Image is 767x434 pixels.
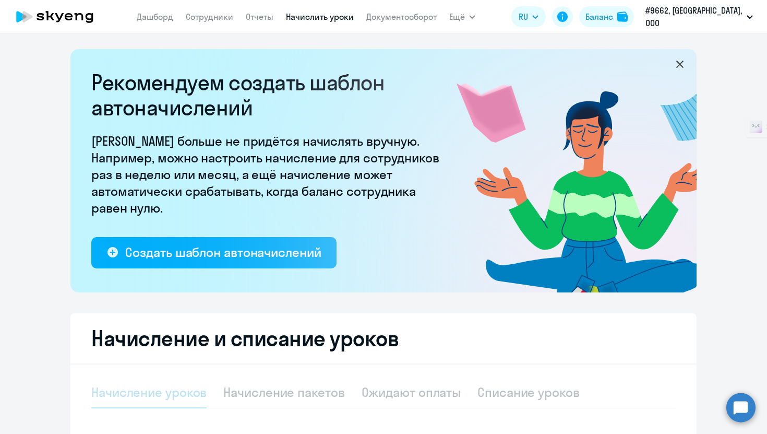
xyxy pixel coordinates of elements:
img: balance [617,11,628,22]
div: Создать шаблон автоначислений [125,244,321,261]
button: Балансbalance [579,6,634,27]
div: Баланс [585,10,613,23]
h2: Рекомендуем создать шаблон автоначислений [91,70,446,120]
p: #9662, [GEOGRAPHIC_DATA], ООО [645,4,742,29]
h2: Начисление и списание уроков [91,326,676,351]
a: Дашборд [137,11,173,22]
button: Ещё [449,6,475,27]
a: Начислить уроки [286,11,354,22]
a: Сотрудники [186,11,233,22]
span: Ещё [449,10,465,23]
p: [PERSON_NAME] больше не придётся начислять вручную. Например, можно настроить начисление для сотр... [91,133,446,216]
a: Отчеты [246,11,273,22]
span: RU [519,10,528,23]
button: RU [511,6,546,27]
button: #9662, [GEOGRAPHIC_DATA], ООО [640,4,758,29]
a: Документооборот [366,11,437,22]
button: Создать шаблон автоначислений [91,237,337,268]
